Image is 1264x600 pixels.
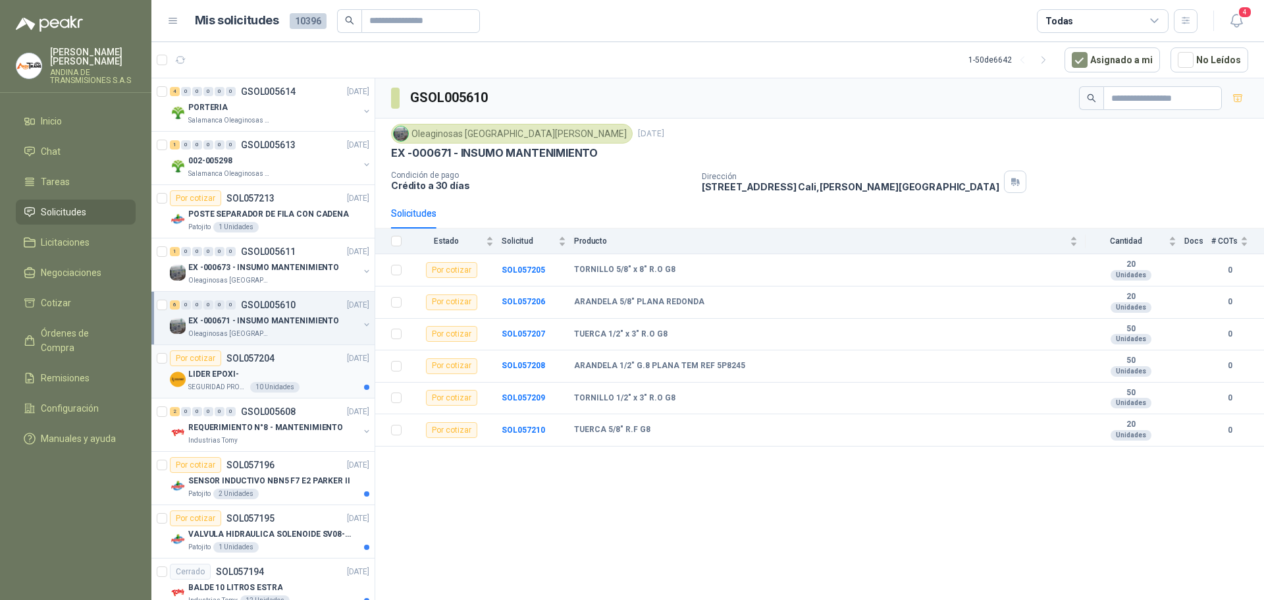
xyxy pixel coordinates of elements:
b: 50 [1086,356,1176,366]
div: 0 [181,300,191,310]
a: Chat [16,139,136,164]
p: 002-005298 [188,155,232,167]
b: 0 [1211,264,1248,277]
div: 0 [226,247,236,256]
a: Solicitudes [16,200,136,225]
p: SOL057213 [226,194,275,203]
div: 0 [203,140,213,150]
div: Cerrado [170,564,211,580]
p: GSOL005610 [241,300,296,310]
div: Por cotizar [170,457,221,473]
a: SOL057208 [502,361,545,370]
a: Negociaciones [16,260,136,285]
p: SOL057196 [226,460,275,470]
a: 1 0 0 0 0 0 GSOL005613[DATE] Company Logo002-005298Salamanca Oleaginosas SAS [170,137,372,179]
span: Cantidad [1086,236,1166,246]
div: 0 [192,300,202,310]
b: TUERCA 5/8" R.F G8 [574,425,650,435]
div: 0 [181,140,191,150]
div: Oleaginosas [GEOGRAPHIC_DATA][PERSON_NAME] [391,124,633,144]
div: 0 [226,140,236,150]
th: Docs [1184,229,1211,254]
span: 4 [1238,6,1252,18]
b: 20 [1086,259,1176,270]
a: Remisiones [16,366,136,391]
th: Estado [409,229,502,254]
div: 0 [215,87,224,96]
div: 1 - 50 de 6642 [968,49,1054,70]
img: Company Logo [170,158,186,174]
div: Por cotizar [170,350,221,366]
th: Producto [574,229,1086,254]
p: EX -000671 - INSUMO MANTENIMIENTO [188,315,339,327]
a: Por cotizarSOL057195[DATE] Company LogoVALVULA HIDRAULICA SOLENOIDE SV08-20Patojito1 Unidades [151,505,375,559]
span: Manuales y ayuda [41,431,116,446]
div: 0 [215,247,224,256]
p: [DATE] [347,246,369,258]
div: 0 [192,140,202,150]
span: Órdenes de Compra [41,326,123,355]
p: [DATE] [347,406,369,418]
span: Chat [41,144,61,159]
img: Company Logo [170,318,186,334]
div: Por cotizar [426,262,477,278]
a: 4 0 0 0 0 0 GSOL005614[DATE] Company LogoPORTERIASalamanca Oleaginosas SAS [170,84,372,126]
p: [DATE] [347,512,369,525]
div: Unidades [1111,270,1151,281]
p: [PERSON_NAME] [PERSON_NAME] [50,47,136,66]
div: 1 Unidades [213,542,259,553]
span: Cotizar [41,296,71,310]
div: Por cotizar [170,510,221,526]
p: GSOL005614 [241,87,296,96]
div: 0 [203,247,213,256]
div: 10 Unidades [250,382,300,393]
p: [DATE] [347,192,369,205]
p: EX -000671 - INSUMO MANTENIMIENTO [391,146,598,160]
img: Company Logo [170,425,186,441]
b: 20 [1086,292,1176,302]
p: Patojito [188,542,211,553]
span: Negociaciones [41,265,101,280]
img: Company Logo [170,265,186,281]
a: Licitaciones [16,230,136,255]
div: Unidades [1111,430,1151,441]
p: Dirección [702,172,999,181]
div: 0 [192,247,202,256]
b: SOL057206 [502,297,545,306]
div: Por cotizar [426,358,477,374]
div: 0 [192,87,202,96]
span: search [345,16,354,25]
div: Unidades [1111,302,1151,313]
a: Cotizar [16,290,136,315]
a: Órdenes de Compra [16,321,136,360]
button: 4 [1224,9,1248,33]
div: 0 [226,300,236,310]
span: 10396 [290,13,327,29]
p: Condición de pago [391,171,691,180]
img: Company Logo [170,371,186,387]
p: [DATE] [347,139,369,151]
div: Por cotizar [426,326,477,342]
img: Company Logo [170,532,186,547]
a: SOL057210 [502,425,545,435]
div: Por cotizar [170,190,221,206]
b: TORNILLO 5/8" x 8" R.O G8 [574,265,675,275]
img: Company Logo [394,126,408,141]
div: 0 [181,247,191,256]
div: 0 [192,407,202,416]
p: Industrias Tomy [188,435,238,446]
span: Configuración [41,401,99,416]
div: Por cotizar [426,390,477,406]
p: Oleaginosas [GEOGRAPHIC_DATA][PERSON_NAME] [188,329,271,339]
p: [DATE] [347,299,369,312]
b: 0 [1211,360,1248,372]
span: # COTs [1211,236,1238,246]
div: 0 [181,87,191,96]
div: Unidades [1111,398,1151,408]
p: [DATE] [347,352,369,365]
p: GSOL005608 [241,407,296,416]
a: Por cotizarSOL057196[DATE] Company LogoSENSOR INDUCTIVO NBN5 F7 E2 PARKER IIPatojito2 Unidades [151,452,375,505]
p: VALVULA HIDRAULICA SOLENOIDE SV08-20 [188,528,352,541]
p: Patojito [188,489,211,499]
